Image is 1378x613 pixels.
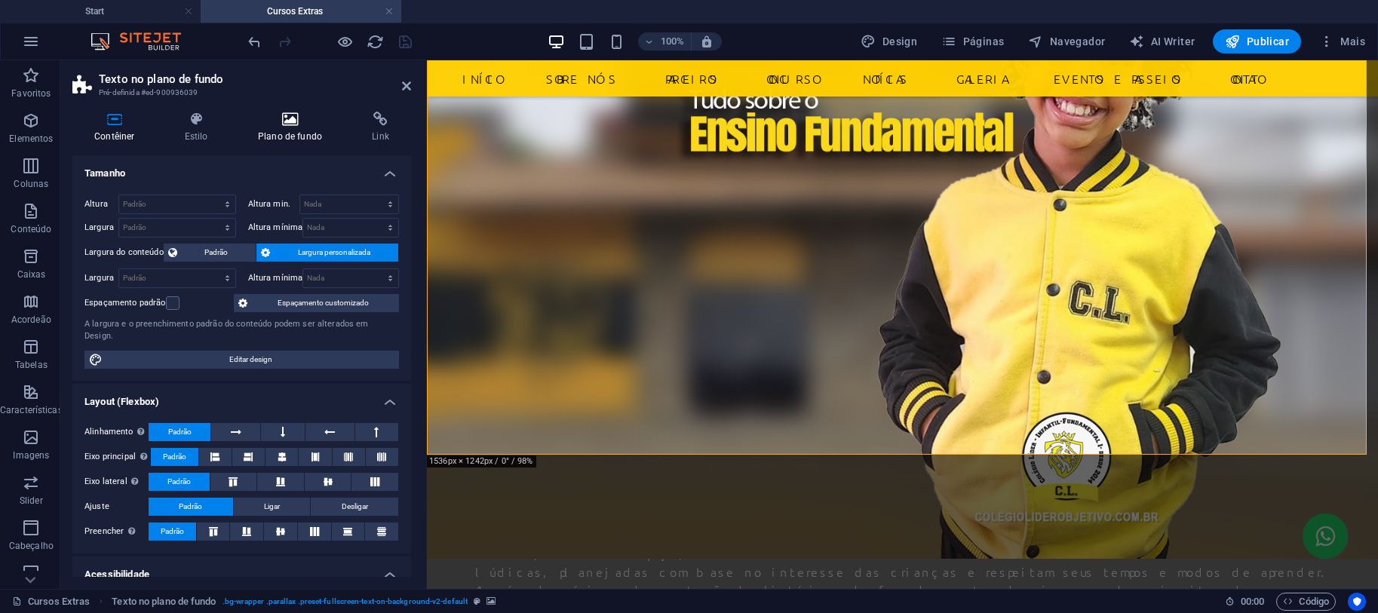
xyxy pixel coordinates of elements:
button: undo [245,32,263,51]
button: Padrão [149,498,233,516]
span: Editar design [107,351,394,369]
label: Alinhamento [84,423,149,441]
span: Padrão [161,523,184,541]
button: Usercentrics [1348,593,1366,611]
h4: Tamanho [72,155,411,182]
button: Clique aqui para sair do modo de visualização e continuar editando [336,32,354,51]
i: Ao redimensionar, ajusta automaticamente o nível de zoom para caber no dispositivo escolhido. [700,35,714,48]
h3: Pré-definida #ed-900936039 [99,86,381,100]
img: Editor Logo [87,32,200,51]
button: Padrão [149,423,210,441]
p: Conteúdo [11,223,51,235]
i: Recarregar página [367,33,384,51]
p: Favoritos [11,87,51,100]
nav: breadcrumb [112,593,496,611]
i: Este elemento contém um plano de fundo [486,597,496,605]
button: AI Writer [1123,29,1201,54]
a: Clique para cancelar a seleção. Clique duas vezes para abrir as Páginas [12,593,90,611]
button: Ligar [234,498,311,516]
button: Padrão [151,448,198,466]
label: Altura [84,200,118,208]
label: Altura min. [248,200,299,208]
span: Mais [1319,34,1365,49]
span: 00 00 [1241,593,1264,611]
span: Publicar [1225,34,1289,49]
button: Padrão [149,523,196,541]
p: Tabelas [15,359,48,371]
h4: Cursos Extras [201,3,401,20]
i: Desfazer: Alterar de página (Ctrl+Z) [246,33,263,51]
span: Páginas [941,34,1004,49]
button: 100% [638,32,692,51]
span: Padrão [167,473,191,491]
button: Código [1276,593,1336,611]
button: reload [366,32,384,51]
label: Espaçamento padrão [84,294,166,312]
h4: Layout (Flexbox) [72,384,411,411]
span: Padrão [163,448,186,466]
button: Espaçamento customizado [234,294,399,312]
button: Padrão [164,244,256,262]
label: Altura mínima [248,274,303,282]
button: Desligar [311,498,398,516]
label: Altura mínima [248,223,303,231]
p: Caixas [17,268,46,280]
h4: Plano de fundo [236,112,350,143]
label: Largura [84,223,118,231]
p: Slider [20,495,43,507]
p: Elementos [9,133,53,145]
span: Design [861,34,917,49]
div: A largura e o preenchimento padrão do conteúdo podem ser alterados em Design. [84,318,399,343]
button: Design [855,29,923,54]
button: Páginas [935,29,1010,54]
button: Padrão [149,473,210,491]
span: Padrão [168,423,192,441]
button: Largura personalizada [256,244,398,262]
label: Eixo principal [84,448,151,466]
span: Clique para selecionar. Clique duas vezes para editar [112,593,216,611]
label: Eixo lateral [84,473,149,491]
span: AI Writer [1129,34,1195,49]
span: Ligar [264,498,280,516]
h2: Texto no plano de fundo [99,72,411,86]
span: Padrão [179,498,202,516]
h6: 100% [661,32,685,51]
label: Preencher [84,523,149,541]
p: Colunas [14,178,48,190]
span: : [1251,596,1254,607]
button: Publicar [1213,29,1301,54]
h4: Acessibilidade [72,556,411,584]
h4: Contêiner [72,112,163,143]
p: Acordeão [11,314,51,326]
span: Padrão [182,244,252,262]
i: Este elemento é uma predefinição personalizável [474,597,480,605]
h6: Tempo de sessão [1225,593,1265,611]
p: Cabeçalho [9,540,54,552]
button: Navegador [1022,29,1111,54]
span: . bg-wrapper .parallax .preset-fullscreen-text-on-background-v2-default [223,593,468,611]
label: Largura [84,274,118,282]
span: Navegador [1028,34,1105,49]
span: Código [1283,593,1329,611]
p: Imagens [13,449,49,461]
h4: Estilo [163,112,236,143]
label: Ajuste [84,498,149,516]
span: Largura personalizada [275,244,394,262]
button: Editar design [84,351,399,369]
span: Desligar [342,498,368,516]
div: Design (Ctrl+Alt+Y) [855,29,923,54]
button: Mais [1313,29,1371,54]
label: Largura do conteúdo [84,244,164,262]
h4: Link [350,112,411,143]
span: Espaçamento customizado [252,294,394,312]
